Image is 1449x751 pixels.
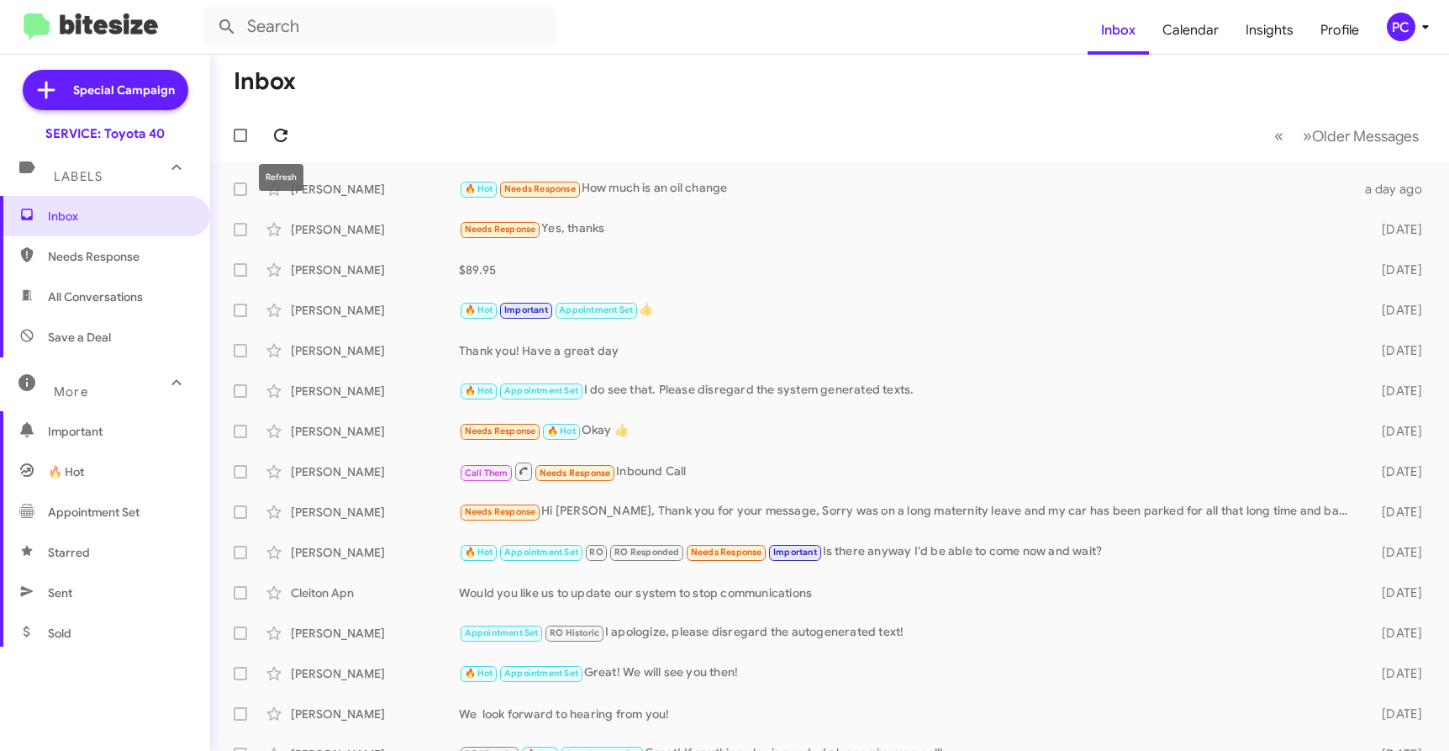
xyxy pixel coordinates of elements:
[459,706,1357,722] div: We look forward to hearing from you!
[465,668,493,679] span: 🔥 Hot
[291,302,459,319] div: [PERSON_NAME]
[291,221,459,238] div: [PERSON_NAME]
[291,383,459,399] div: [PERSON_NAME]
[459,342,1357,359] div: Thank you! Have a great day
[504,385,578,396] span: Appointment Set
[1357,302,1436,319] div: [DATE]
[459,461,1357,482] div: Inbound Call
[1357,706,1436,722] div: [DATE]
[1274,125,1283,146] span: «
[23,70,188,110] a: Special Campaign
[459,421,1357,441] div: Okay 👍
[291,504,459,521] div: [PERSON_NAME]
[1357,262,1436,278] div: [DATE]
[459,179,1357,198] div: How much is an oil change
[1357,544,1436,561] div: [DATE]
[291,625,459,642] div: [PERSON_NAME]
[1357,625,1436,642] div: [DATE]
[1088,6,1149,55] a: Inbox
[48,288,143,305] span: All Conversations
[1312,127,1419,145] span: Older Messages
[459,502,1357,521] div: Hi [PERSON_NAME], Thank you for your message, Sorry was on a long maternity leave and my car has ...
[45,125,165,142] div: SERVICE: Toyota 40
[259,164,303,191] div: Refresh
[291,342,459,359] div: [PERSON_NAME]
[459,381,1357,400] div: I do see that. Please disregard the system generated texts.
[291,706,459,722] div: [PERSON_NAME]
[234,68,296,95] h1: Inbox
[48,208,191,225] span: Inbox
[691,547,762,558] span: Needs Response
[1265,119,1429,153] nav: Page navigation example
[465,183,493,194] span: 🔥 Hot
[465,506,536,517] span: Needs Response
[48,544,90,561] span: Starred
[1357,181,1436,198] div: a day ago
[504,668,578,679] span: Appointment Set
[1307,6,1373,55] a: Profile
[291,262,459,278] div: [PERSON_NAME]
[54,384,88,399] span: More
[465,627,539,638] span: Appointment Set
[465,468,508,479] span: Call Them
[459,300,1357,320] div: 👍
[459,219,1357,239] div: Yes, thanks
[504,183,576,194] span: Needs Response
[1357,423,1436,440] div: [DATE]
[459,623,1357,643] div: I apologize, please disregard the autogenerated text!
[48,463,84,480] span: 🔥 Hot
[459,542,1357,562] div: Is there anyway I'd be able to come now and wait?
[465,426,536,436] span: Needs Response
[1149,6,1232,55] a: Calendar
[1387,13,1415,41] div: PC
[1357,584,1436,601] div: [DATE]
[773,547,817,558] span: Important
[1303,125,1312,146] span: »
[291,584,459,601] div: Cleiton Apn
[1232,6,1307,55] a: Insights
[1357,342,1436,359] div: [DATE]
[291,463,459,480] div: [PERSON_NAME]
[1293,119,1429,153] button: Next
[459,584,1357,601] div: Would you like us to update our system to stop communications
[1357,665,1436,682] div: [DATE]
[1373,13,1431,41] button: PC
[1264,119,1294,153] button: Previous
[459,664,1357,683] div: Great! We will see you then!
[465,385,493,396] span: 🔥 Hot
[459,262,1357,278] div: $89.95
[291,423,459,440] div: [PERSON_NAME]
[203,7,556,47] input: Search
[540,468,611,479] span: Needs Response
[550,627,599,638] span: RO Historic
[48,584,72,601] span: Sent
[547,426,576,436] span: 🔥 Hot
[291,181,459,198] div: [PERSON_NAME]
[291,544,459,561] div: [PERSON_NAME]
[504,547,578,558] span: Appointment Set
[614,547,679,558] span: RO Responded
[504,304,548,315] span: Important
[54,169,103,184] span: Labels
[48,248,191,265] span: Needs Response
[1357,504,1436,521] div: [DATE]
[48,504,140,521] span: Appointment Set
[48,423,191,440] span: Important
[48,329,111,346] span: Save a Deal
[1357,221,1436,238] div: [DATE]
[465,304,493,315] span: 🔥 Hot
[1357,463,1436,480] div: [DATE]
[465,224,536,235] span: Needs Response
[465,547,493,558] span: 🔥 Hot
[291,665,459,682] div: [PERSON_NAME]
[589,547,603,558] span: RO
[559,304,633,315] span: Appointment Set
[1357,383,1436,399] div: [DATE]
[73,82,175,98] span: Special Campaign
[48,625,71,642] span: Sold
